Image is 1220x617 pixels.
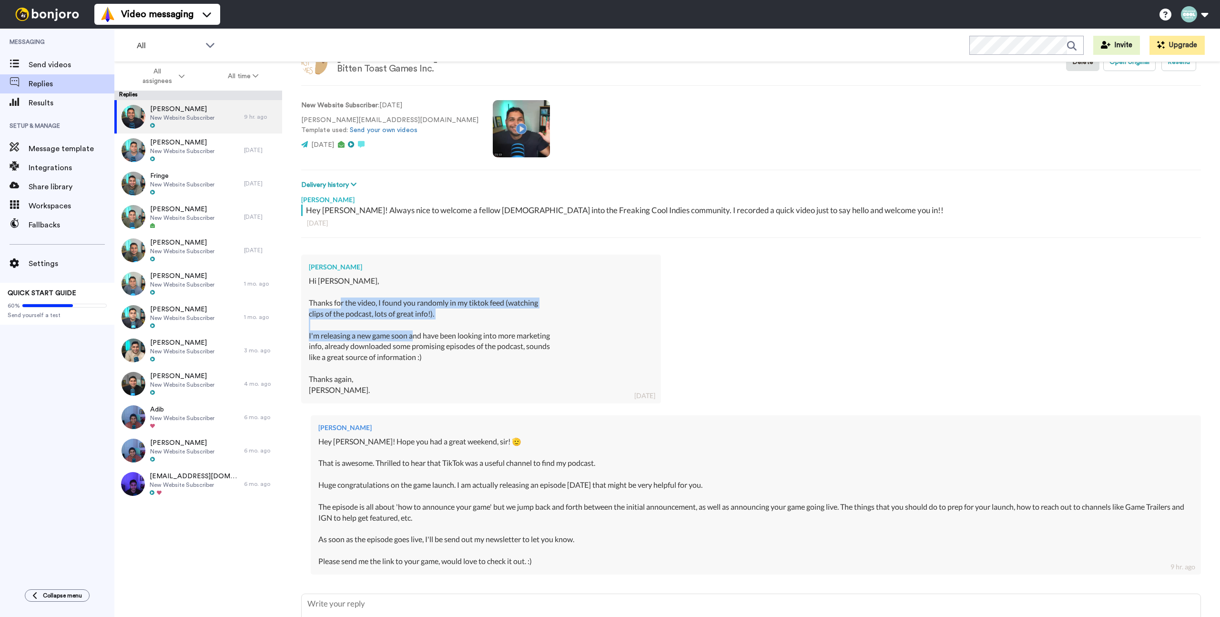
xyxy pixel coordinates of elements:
[150,405,214,414] span: Adib
[244,447,277,454] div: 6 mo. ago
[301,180,359,190] button: Delivery history
[634,391,655,401] div: [DATE]
[1093,36,1140,55] button: Invite
[301,190,1201,205] div: [PERSON_NAME]
[1149,36,1205,55] button: Upgrade
[150,448,214,455] span: New Website Subscriber
[114,467,282,501] a: [EMAIL_ADDRESS][DOMAIN_NAME]New Website Subscriber6 mo. ago
[25,589,90,602] button: Collapse menu
[244,280,277,288] div: 1 mo. ago
[309,262,653,272] div: [PERSON_NAME]
[43,592,82,599] span: Collapse menu
[114,401,282,434] a: AdibNew Website Subscriber6 mo. ago
[150,472,239,481] span: [EMAIL_ADDRESS][DOMAIN_NAME]
[114,234,282,267] a: [PERSON_NAME]New Website Subscriber[DATE]
[1066,53,1099,71] button: Delete
[150,138,214,147] span: [PERSON_NAME]
[318,436,1193,567] div: Hey [PERSON_NAME]! Hope you had a great weekend, sir! 🫡 That is awesome. Thrilled to hear that Ti...
[301,102,378,109] strong: New Website Subscriber
[206,68,281,85] button: All time
[311,142,334,148] span: [DATE]
[137,40,201,51] span: All
[244,313,277,321] div: 1 mo. ago
[122,439,145,463] img: f2158218-c32b-4a80-839b-1d30bb1dcfd9-thumb.jpg
[122,305,145,329] img: 5503c079-8434-43eb-b459-1195c101dd54-thumb.jpg
[114,134,282,167] a: [PERSON_NAME]New Website Subscriber[DATE]
[116,63,206,90] button: All assignees
[114,100,282,134] a: [PERSON_NAME]New Website Subscriber9 hr. ago
[309,276,653,395] div: Hi [PERSON_NAME], Thanks for the video, I found you randomly in my tiktok feed (watching clips of...
[11,8,83,21] img: bj-logo-header-white.svg
[122,372,145,396] img: 50747171-86ad-49b8-9a71-742277f40cb7-thumb.jpg
[150,114,214,122] span: New Website Subscriber
[244,146,277,154] div: [DATE]
[29,78,114,90] span: Replies
[301,115,478,135] p: [PERSON_NAME][EMAIL_ADDRESS][DOMAIN_NAME] Template used:
[301,101,478,111] p: : [DATE]
[307,218,1195,228] div: [DATE]
[318,423,1193,432] div: [PERSON_NAME]
[150,104,214,114] span: [PERSON_NAME]
[1170,562,1195,572] div: 9 hr. ago
[150,181,214,188] span: New Website Subscriber
[29,219,114,231] span: Fallbacks
[29,143,114,154] span: Message template
[29,59,114,71] span: Send videos
[244,347,277,354] div: 3 mo. ago
[114,200,282,234] a: [PERSON_NAME]New Website Subscriber[DATE]
[29,97,114,109] span: Results
[150,314,214,322] span: New Website Subscriber
[337,63,438,74] div: Bitten Toast Games Inc.
[29,258,114,269] span: Settings
[150,371,214,381] span: [PERSON_NAME]
[150,481,239,489] span: New Website Subscriber
[150,348,214,355] span: New Website Subscriber
[122,339,145,362] img: e331bb5b-62d0-410d-ac39-27aee93122fc-thumb.jpg
[306,205,1199,216] div: Hey [PERSON_NAME]! Always nice to welcome a fellow [DEMOGRAPHIC_DATA] into the Freaking Cool Indi...
[1103,53,1156,71] button: Open original
[244,113,277,121] div: 9 hr. ago
[244,247,277,254] div: [DATE]
[8,311,107,319] span: Send yourself a test
[150,281,214,288] span: New Website Subscriber
[8,302,20,309] span: 60%
[121,8,193,21] span: Video messaging
[150,338,214,348] span: [PERSON_NAME]
[100,7,115,22] img: vm-color.svg
[150,238,214,247] span: [PERSON_NAME]
[122,138,145,162] img: 597eff12-b9ff-4154-b1f9-7edbd0d8e982-thumb.jpg
[121,472,145,496] img: dc586277-747c-42bc-9837-a70c6dbe910a-thumb.jpg
[29,200,114,212] span: Workspaces
[114,334,282,367] a: [PERSON_NAME]New Website Subscriber3 mo. ago
[150,147,214,155] span: New Website Subscriber
[122,405,145,429] img: 4fbd9324-7db7-452b-8458-8b83784c6b94-thumb.jpg
[29,162,114,174] span: Integrations
[8,290,76,297] span: QUICK START GUIDE
[114,300,282,334] a: [PERSON_NAME]New Website Subscriber1 mo. ago
[29,181,114,193] span: Share library
[150,205,214,214] span: [PERSON_NAME]
[350,127,417,134] a: Send your own videos
[114,367,282,401] a: [PERSON_NAME]New Website Subscriber4 mo. ago
[138,67,177,86] span: All assignees
[150,438,214,448] span: [PERSON_NAME]
[114,91,282,100] div: Replies
[114,434,282,467] a: [PERSON_NAME]New Website Subscriber6 mo. ago
[244,380,277,388] div: 4 mo. ago
[122,105,145,129] img: c4965c2b-0330-4603-9b6c-f50cb49e8353-thumb.jpg
[150,247,214,255] span: New Website Subscriber
[301,49,327,75] img: Image of Daniel
[150,381,214,389] span: New Website Subscriber
[150,171,214,181] span: Fringe
[244,413,277,421] div: 6 mo. ago
[122,205,145,229] img: 9c075419-7f5a-4a4f-886a-322c9d60562d-thumb.jpg
[122,272,145,296] img: 48dc751e-15e4-4b40-a70b-fde4ee43a450-thumb.jpg
[150,414,214,422] span: New Website Subscriber
[150,271,214,281] span: [PERSON_NAME]
[1161,53,1196,71] button: Resend
[244,480,277,488] div: 6 mo. ago
[122,172,145,195] img: 585420a9-613e-4858-aea9-50c60ace9d18-thumb.jpg
[114,167,282,200] a: FringeNew Website Subscriber[DATE]
[114,267,282,300] a: [PERSON_NAME]New Website Subscriber1 mo. ago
